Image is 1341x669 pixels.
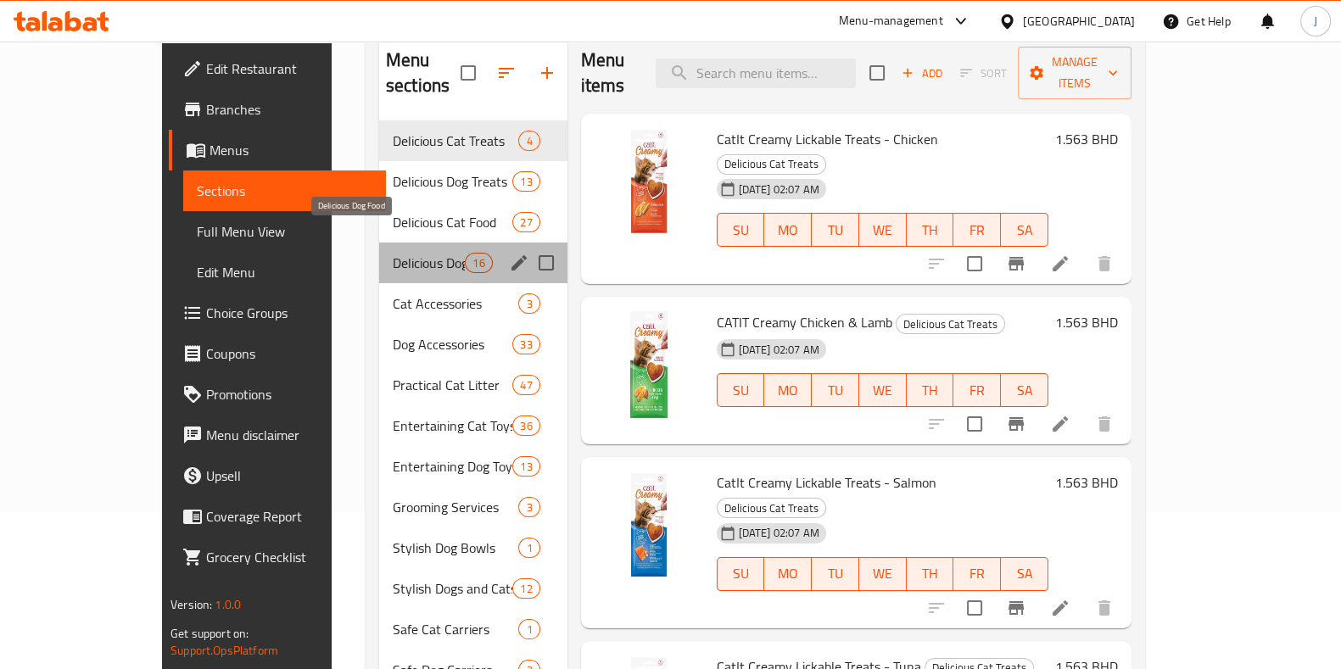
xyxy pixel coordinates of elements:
[914,378,947,403] span: TH
[169,293,386,333] a: Choice Groups
[1008,561,1042,586] span: SA
[197,181,372,201] span: Sections
[519,296,539,312] span: 3
[1001,373,1048,407] button: SA
[393,415,512,436] span: Entertaining Cat Toys
[866,378,900,403] span: WE
[393,171,512,192] span: Delicious Dog Treats
[169,537,386,577] a: Grocery Checklist
[859,55,895,91] span: Select section
[949,60,1018,86] span: Select section first
[183,252,386,293] a: Edit Menu
[771,561,805,586] span: MO
[513,581,539,597] span: 12
[215,594,241,616] span: 1.0.0
[393,253,465,273] span: Delicious Dog Food
[513,377,539,393] span: 47
[519,540,539,556] span: 1
[839,11,943,31] div: Menu-management
[717,309,892,335] span: CATIT Creamy Chicken & Lamb
[379,609,567,649] div: Safe Cat Carriers1
[764,557,812,591] button: MO
[379,446,567,487] div: Entertaining Dog Toys13
[914,218,947,243] span: TH
[960,561,994,586] span: FR
[393,293,519,314] div: Cat Accessories
[895,60,949,86] button: Add
[518,293,539,314] div: items
[379,568,567,609] div: Stylish Dogs and Cats Bowls12
[1001,557,1048,591] button: SA
[393,578,512,599] span: Stylish Dogs and Cats Bowls
[393,131,519,151] span: Delicious Cat Treats
[513,418,539,434] span: 36
[206,506,372,527] span: Coverage Report
[953,373,1001,407] button: FR
[581,47,635,98] h2: Menu items
[1055,310,1118,334] h6: 1.563 BHD
[513,337,539,353] span: 33
[206,547,372,567] span: Grocery Checklist
[996,243,1036,284] button: Branch-specific-item
[197,221,372,242] span: Full Menu View
[206,99,372,120] span: Branches
[595,127,703,236] img: CatIt Creamy Lickable Treats - Chicken
[379,243,567,283] div: Delicious Dog Food16edit
[393,456,512,477] span: Entertaining Dog Toys
[393,334,512,354] span: Dog Accessories
[812,557,859,591] button: TU
[506,250,532,276] button: edit
[169,496,386,537] a: Coverage Report
[996,588,1036,628] button: Branch-specific-item
[379,527,567,568] div: Stylish Dog Bowls1
[512,415,539,436] div: items
[512,334,539,354] div: items
[717,470,936,495] span: CatIt Creamy Lickable Treats - Salmon
[859,213,907,247] button: WE
[717,373,765,407] button: SU
[379,487,567,527] div: Grooming Services3
[771,378,805,403] span: MO
[169,89,386,130] a: Branches
[866,561,900,586] span: WE
[169,415,386,455] a: Menu disclaimer
[518,538,539,558] div: items
[907,557,954,591] button: TH
[957,406,992,442] span: Select to update
[379,324,567,365] div: Dog Accessories33
[953,557,1001,591] button: FR
[957,590,992,626] span: Select to update
[724,378,758,403] span: SU
[519,622,539,638] span: 1
[170,639,278,661] a: Support.OpsPlatform
[512,456,539,477] div: items
[393,538,519,558] span: Stylish Dog Bowls
[724,218,758,243] span: SU
[595,471,703,579] img: CatIt Creamy Lickable Treats - Salmon
[379,161,567,202] div: Delicious Dog Treats13
[819,561,852,586] span: TU
[1084,588,1125,628] button: delete
[718,499,825,518] span: Delicious Cat Treats
[957,246,992,282] span: Select to update
[206,343,372,364] span: Coupons
[512,171,539,192] div: items
[819,378,852,403] span: TU
[907,213,954,247] button: TH
[519,499,539,516] span: 3
[518,497,539,517] div: items
[386,47,461,98] h2: Menu sections
[897,315,1004,334] span: Delicious Cat Treats
[513,215,539,231] span: 27
[197,262,372,282] span: Edit Menu
[914,561,947,586] span: TH
[393,375,512,395] div: Practical Cat Litter
[379,283,567,324] div: Cat Accessories3
[206,466,372,486] span: Upsell
[169,374,386,415] a: Promotions
[896,314,1005,334] div: Delicious Cat Treats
